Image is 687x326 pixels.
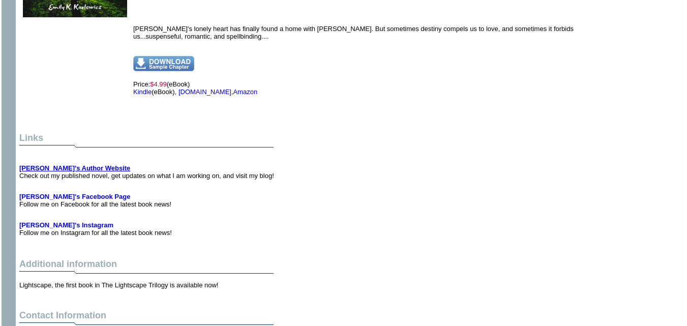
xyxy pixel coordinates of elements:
[19,133,43,143] font: Links
[19,164,130,172] a: [PERSON_NAME]'s Author Website
[19,281,218,289] font: Lightscape, the first book in The Lightscape Trilogy is available now!
[19,164,274,180] font: Check out my published novel, get updates on what I am working on, and visit my blog!
[19,310,106,320] font: Contact Information
[133,56,194,71] img: dnsample.png
[133,88,152,96] a: Kindle
[19,193,171,208] font: Follow me on Facebook for all the latest book news!
[133,80,259,96] font: Price:
[19,259,117,269] font: Additional information
[133,80,259,96] font: (eBook)
[19,221,172,236] font: Follow me on Instagram for all the latest book news!
[19,193,130,200] a: [PERSON_NAME]'s Facebook Page
[133,88,176,96] font: (eBook),
[178,88,259,96] font: ,
[19,221,113,229] a: [PERSON_NAME]'s Instagram
[178,88,231,96] a: [DOMAIN_NAME]
[233,88,258,96] a: Amazon
[19,143,274,151] img: dividingline.gif
[150,80,167,88] font: $4.99
[19,270,274,277] img: dividingline.gif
